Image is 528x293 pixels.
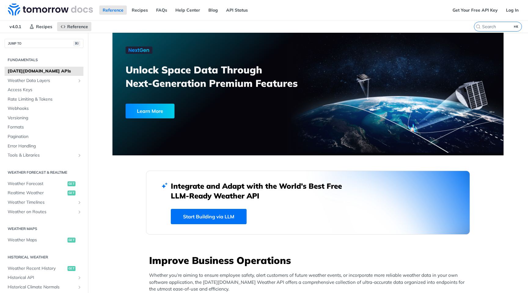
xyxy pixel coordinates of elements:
[8,209,75,215] span: Weather on Routes
[77,285,82,290] button: Show subpages for Historical Climate Normals
[5,254,83,260] h2: Historical Weather
[8,143,82,149] span: Error Handling
[503,6,522,15] a: Log In
[77,210,82,214] button: Show subpages for Weather on Routes
[67,24,88,29] span: Reference
[8,68,82,74] span: [DATE][DOMAIN_NAME] APIs
[5,170,83,175] h2: Weather Forecast & realtime
[8,134,82,140] span: Pagination
[126,104,174,118] div: Learn More
[8,237,66,243] span: Weather Maps
[5,142,83,151] a: Error Handling
[128,6,151,15] a: Recipes
[5,188,83,198] a: Realtime Weatherget
[77,275,82,280] button: Show subpages for Historical API
[126,46,152,54] img: NextGen
[5,264,83,273] a: Weather Recent Historyget
[8,87,82,93] span: Access Keys
[68,238,75,243] span: get
[5,207,83,217] a: Weather on RoutesShow subpages for Weather on Routes
[8,115,82,121] span: Versioning
[8,3,93,16] img: Tomorrow.io Weather API Docs
[8,106,82,112] span: Webhooks
[223,6,251,15] a: API Status
[5,67,83,76] a: [DATE][DOMAIN_NAME] APIs
[5,123,83,132] a: Formats
[5,198,83,207] a: Weather TimelinesShow subpages for Weather Timelines
[8,199,75,206] span: Weather Timelines
[126,63,315,90] h3: Unlock Space Data Through Next-Generation Premium Features
[5,179,83,188] a: Weather Forecastget
[5,151,83,160] a: Tools & LibrariesShow subpages for Tools & Libraries
[153,6,170,15] a: FAQs
[57,22,91,31] a: Reference
[77,153,82,158] button: Show subpages for Tools & Libraries
[26,22,56,31] a: Recipes
[8,124,82,130] span: Formats
[5,104,83,113] a: Webhooks
[77,78,82,83] button: Show subpages for Weather Data Layers
[8,190,66,196] span: Realtime Weather
[8,78,75,84] span: Weather Data Layers
[171,209,247,224] a: Start Building via LLM
[5,57,83,63] h2: Fundamentals
[171,181,351,201] h2: Integrate and Adapt with the World’s Best Free LLM-Ready Weather API
[68,181,75,186] span: get
[5,132,83,141] a: Pagination
[5,283,83,292] a: Historical Climate NormalsShow subpages for Historical Climate Normals
[8,275,75,281] span: Historical API
[8,96,82,102] span: Rate Limiting & Tokens
[5,113,83,123] a: Versioning
[8,181,66,187] span: Weather Forecast
[476,24,481,29] svg: Search
[449,6,501,15] a: Get Your Free API Key
[8,152,75,158] span: Tools & Libraries
[149,254,470,267] h3: Improve Business Operations
[126,104,277,118] a: Learn More
[149,272,470,293] p: Whether you’re aiming to ensure employee safety, alert customers of future weather events, or inc...
[8,265,66,272] span: Weather Recent History
[68,266,75,271] span: get
[5,85,83,95] a: Access Keys
[172,6,204,15] a: Help Center
[5,236,83,245] a: Weather Mapsget
[68,191,75,195] span: get
[5,76,83,85] a: Weather Data LayersShow subpages for Weather Data Layers
[512,24,520,30] kbd: ⌘K
[6,22,24,31] span: v4.0.1
[36,24,52,29] span: Recipes
[73,41,80,46] span: ⌘/
[5,226,83,232] h2: Weather Maps
[8,284,75,290] span: Historical Climate Normals
[77,200,82,205] button: Show subpages for Weather Timelines
[205,6,221,15] a: Blog
[5,273,83,282] a: Historical APIShow subpages for Historical API
[5,95,83,104] a: Rate Limiting & Tokens
[5,39,83,48] button: JUMP TO⌘/
[99,6,127,15] a: Reference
